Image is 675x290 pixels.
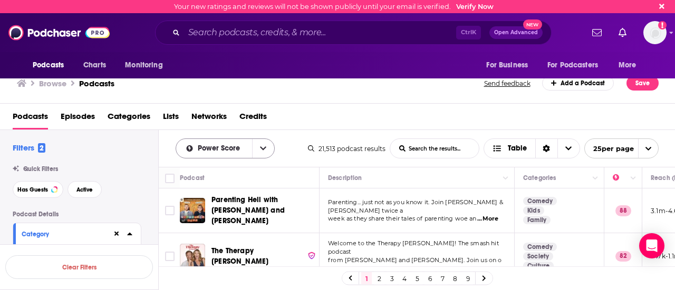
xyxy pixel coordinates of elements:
[198,145,244,152] span: Power Score
[165,252,175,261] span: Toggle select row
[547,58,598,73] span: For Podcasters
[239,108,267,129] span: Credits
[462,272,473,285] a: 9
[328,256,502,264] span: from [PERSON_NAME] and [PERSON_NAME]. Join us on o
[456,26,481,39] span: Ctrl K
[626,76,659,91] button: Save
[523,216,551,224] a: Family
[627,172,640,185] button: Column Actions
[211,246,316,267] a: The Therapy [PERSON_NAME]
[614,24,631,42] a: Show notifications dropdown
[523,243,557,251] a: Comedy
[13,143,45,153] h2: Filters
[328,198,503,214] span: Parenting... just not as you know it. Join [PERSON_NAME] & [PERSON_NAME] twice a
[83,58,106,73] span: Charts
[118,55,176,75] button: open menu
[180,172,205,184] div: Podcast
[180,198,205,223] img: Parenting Hell with Rob Beckett and Josh Widdicombe
[61,108,95,129] a: Episodes
[211,195,285,225] span: Parenting Hell with [PERSON_NAME] and [PERSON_NAME]
[33,58,64,73] span: Podcasts
[211,246,268,266] span: The Therapy [PERSON_NAME]
[13,108,48,129] a: Podcasts
[8,23,110,43] img: Podchaser - Follow, Share and Rate Podcasts
[191,108,227,129] a: Networks
[425,272,435,285] a: 6
[456,3,494,11] a: Verify Now
[22,231,105,238] div: Category
[13,211,141,218] p: Podcast Details
[542,76,614,91] a: Add a Podcast
[481,79,534,88] button: Send feedback
[619,58,637,73] span: More
[412,272,422,285] a: 5
[108,108,150,129] a: Categories
[588,24,606,42] a: Show notifications dropdown
[387,272,397,285] a: 3
[535,139,557,158] div: Sort Direction
[79,78,114,88] a: Podcasts
[13,181,63,198] button: Has Guests
[658,21,667,29] svg: Email not verified
[615,251,631,262] p: 82
[399,272,410,285] a: 4
[252,139,274,158] button: open menu
[486,58,528,73] span: For Business
[523,19,542,29] span: New
[477,215,498,223] span: ...More
[308,145,385,153] div: 21,513 podcast results
[541,55,613,75] button: open menu
[499,172,512,185] button: Column Actions
[180,244,205,269] img: The Therapy Crouch
[184,24,456,41] input: Search podcasts, credits, & more...
[489,26,543,39] button: Open AdvancedNew
[589,172,602,185] button: Column Actions
[155,21,552,45] div: Search podcasts, credits, & more...
[494,30,538,35] span: Open Advanced
[613,172,628,184] div: Power Score
[361,272,372,285] a: 1
[584,138,659,158] button: open menu
[328,172,362,184] div: Description
[523,172,556,184] div: Categories
[23,165,58,173] span: Quick Filters
[67,181,102,198] button: Active
[22,227,112,241] button: Category
[484,138,580,158] button: Choose View
[643,21,667,44] button: Show profile menu
[307,251,316,260] img: verified Badge
[17,187,48,193] span: Has Guests
[450,272,460,285] a: 8
[5,255,153,279] button: Clear Filters
[479,55,541,75] button: open menu
[329,265,350,273] span: ...More
[76,55,112,75] a: Charts
[374,272,384,285] a: 2
[125,58,162,73] span: Monitoring
[76,187,93,193] span: Active
[508,145,527,152] span: Table
[585,141,634,157] span: 25 per page
[25,55,78,75] button: open menu
[39,78,66,88] h3: Browse
[643,21,667,44] img: User Profile
[523,197,557,205] a: Comedy
[328,239,499,255] span: Welcome to the Therapy [PERSON_NAME]! The smash hit podcast
[211,195,316,226] a: Parenting Hell with [PERSON_NAME] and [PERSON_NAME]
[163,108,179,129] a: Lists
[174,3,494,11] div: Your new ratings and reviews will not be shown publicly until your email is verified.
[165,206,175,215] span: Toggle select row
[615,205,631,216] p: 88
[523,262,554,270] a: Culture
[176,145,252,152] button: open menu
[437,272,448,285] a: 7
